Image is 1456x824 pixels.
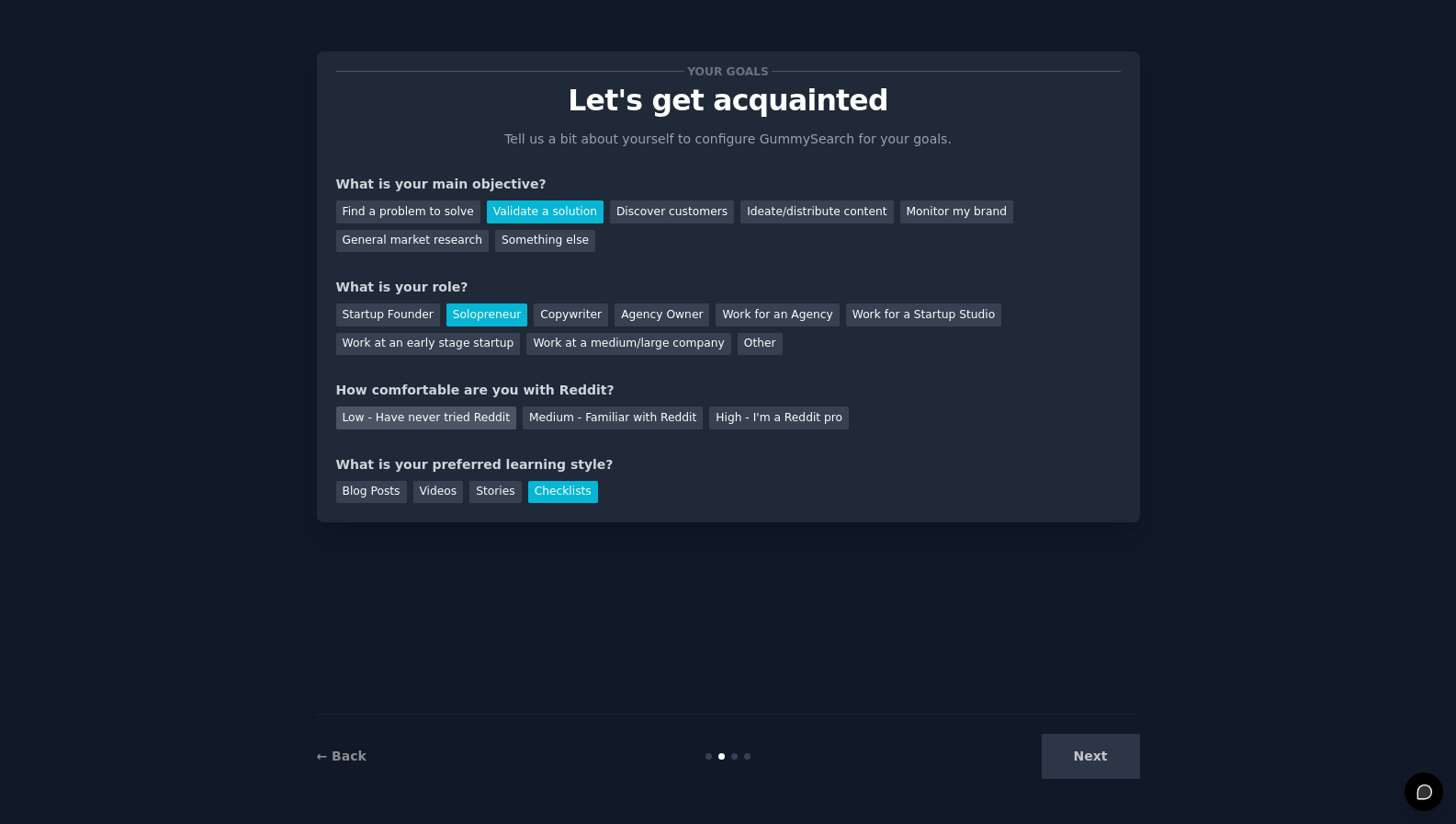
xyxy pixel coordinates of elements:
div: Work for a Startup Studio [846,303,1001,326]
div: Low - Have never tried Reddit [336,406,516,429]
div: Stories [469,481,521,504]
div: Work at a medium/large company [526,333,730,356]
div: Work for an Agency [716,303,839,326]
p: Tell us a bit about yourself to configure GummySearch for your goals. [497,130,960,149]
p: Let's get acquainted [336,85,1121,117]
div: Blog Posts [336,481,407,504]
div: What is your preferred learning style? [336,455,1121,475]
div: High - I'm a Reddit pro [709,406,849,429]
div: What is your main objective? [336,175,1121,194]
span: Your goals [684,62,773,81]
div: Checklists [528,481,598,504]
div: Monitor my brand [900,200,1013,223]
div: Ideate/distribute content [740,200,893,223]
div: Other [738,333,783,356]
div: Solopreneur [446,303,527,326]
a: ← Back [317,749,367,763]
div: Work at an early stage startup [336,333,521,356]
div: Startup Founder [336,303,440,326]
div: Medium - Familiar with Reddit [523,406,703,429]
div: Validate a solution [487,200,604,223]
div: Find a problem to solve [336,200,480,223]
div: General market research [336,230,490,253]
div: Discover customers [610,200,734,223]
div: Videos [413,481,464,504]
div: Agency Owner [615,303,709,326]
div: How comfortable are you with Reddit? [336,381,1121,400]
div: What is your role? [336,278,1121,297]
div: Something else [495,230,595,253]
div: Copywriter [534,303,608,326]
